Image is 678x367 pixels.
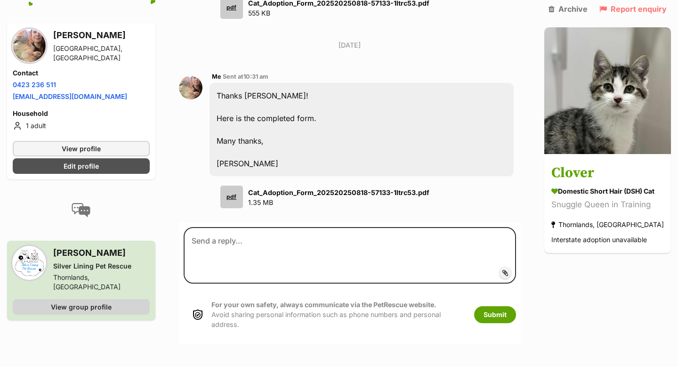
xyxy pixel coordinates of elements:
[211,301,436,309] strong: For your own safety, always communicate via the PetRescue website.
[211,300,465,330] p: Avoid sharing personal information such as phone numbers and personal address.
[13,29,46,62] img: Kerrie-Anne Chinn profile pic
[13,81,56,89] a: 0423 236 511
[13,120,150,131] li: 1 adult
[179,76,202,99] img: Kerrie-Anne Chinn profile pic
[248,9,270,17] span: 555 KB
[551,219,664,231] div: Thornlands, [GEOGRAPHIC_DATA]
[13,158,150,174] a: Edit profile
[551,199,664,212] div: Snuggle Queen in Training
[549,5,588,13] a: Archive
[62,144,101,154] span: View profile
[544,27,671,154] img: Clover
[13,109,150,118] h4: Household
[13,141,150,156] a: View profile
[248,188,429,196] strong: Cat_Adoption_Form_202520250818-57133-1ltrc53.pdf
[13,299,150,315] a: View group profile
[13,68,150,78] h4: Contact
[220,186,243,208] div: pdf
[53,246,150,260] h3: [PERSON_NAME]
[551,163,664,184] h3: Clover
[243,73,268,80] span: 10:31 am
[210,83,514,176] div: Thanks [PERSON_NAME]! Here is the completed form. Many thanks, [PERSON_NAME]
[72,203,90,217] img: conversation-icon-4a6f8262b818ee0b60e3300018af0b2d0b884aa5de6e9bcb8d3d4eeb1a70a7c4.svg
[53,261,150,271] div: Silver Lining Pet Rescue
[13,246,46,279] img: Silver Lining Pet Rescue profile pic
[551,187,664,196] div: Domestic Short Hair (DSH) Cat
[217,186,243,208] a: pdf
[53,29,150,42] h3: [PERSON_NAME]
[13,92,127,100] a: [EMAIL_ADDRESS][DOMAIN_NAME]
[53,273,150,292] div: Thornlands, [GEOGRAPHIC_DATA]
[223,73,268,80] span: Sent at
[248,198,273,206] span: 1.35 MB
[64,161,99,171] span: Edit profile
[212,73,221,80] span: Me
[474,306,516,323] button: Submit
[544,156,671,253] a: Clover Domestic Short Hair (DSH) Cat Snuggle Queen in Training Thornlands, [GEOGRAPHIC_DATA] Inte...
[53,44,150,63] div: [GEOGRAPHIC_DATA], [GEOGRAPHIC_DATA]
[599,5,667,13] a: Report enquiry
[551,236,647,244] span: Interstate adoption unavailable
[51,302,112,312] span: View group profile
[179,40,521,50] p: [DATE]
